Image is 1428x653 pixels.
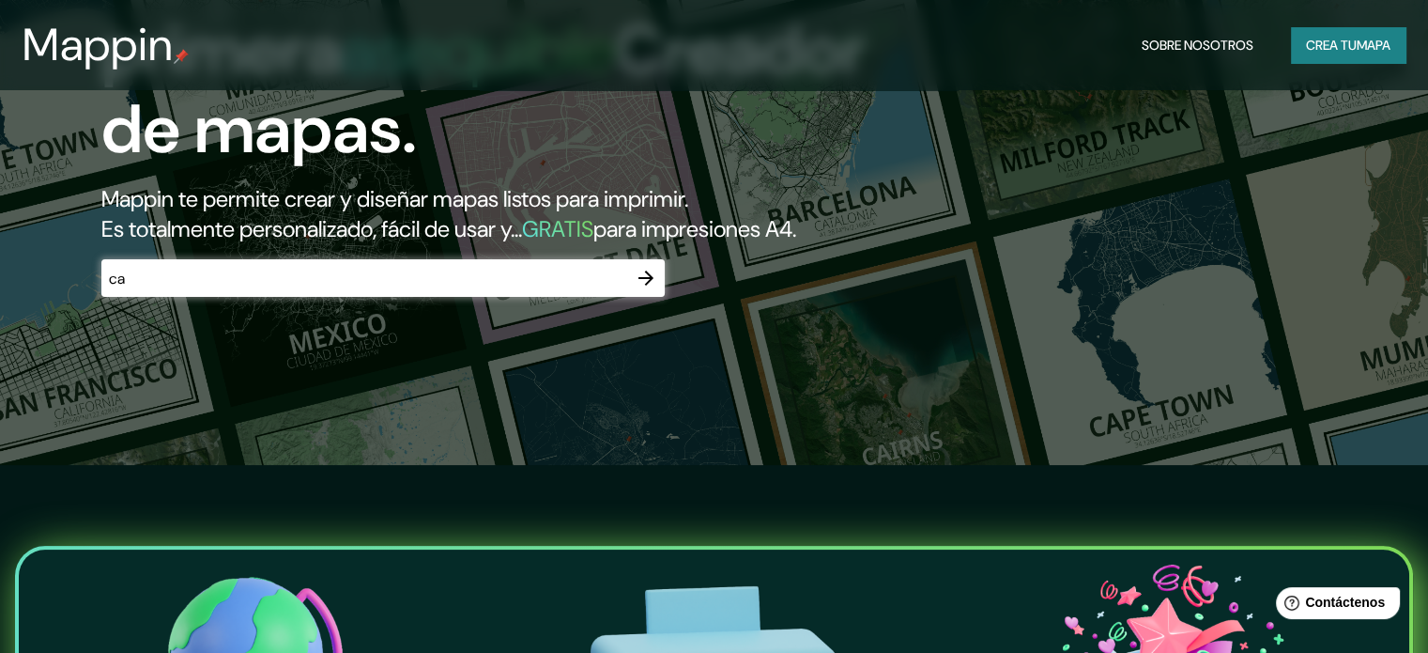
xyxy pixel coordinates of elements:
[101,268,627,289] input: Elige tu lugar favorito
[23,15,174,74] font: Mappin
[1291,27,1405,63] button: Crea tumapa
[174,49,189,64] img: pin de mapeo
[1261,580,1407,632] iframe: Lanzador de widgets de ayuda
[593,214,796,243] font: para impresiones A4.
[1357,37,1390,54] font: mapa
[1306,37,1357,54] font: Crea tu
[101,184,688,213] font: Mappin te permite crear y diseñar mapas listos para imprimir.
[522,214,593,243] font: GRATIS
[1134,27,1261,63] button: Sobre nosotros
[1142,37,1253,54] font: Sobre nosotros
[101,214,522,243] font: Es totalmente personalizado, fácil de usar y...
